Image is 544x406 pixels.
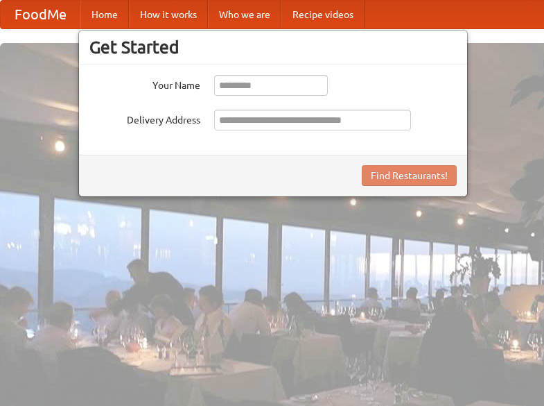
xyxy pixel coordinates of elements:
[89,37,457,58] h3: Get Started
[362,165,457,186] button: Find Restaurants!
[80,1,129,28] a: Home
[208,1,281,28] a: Who we are
[89,110,200,127] label: Delivery Address
[89,75,200,92] label: Your Name
[281,1,365,28] a: Recipe videos
[1,1,80,28] a: FoodMe
[129,1,208,28] a: How it works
